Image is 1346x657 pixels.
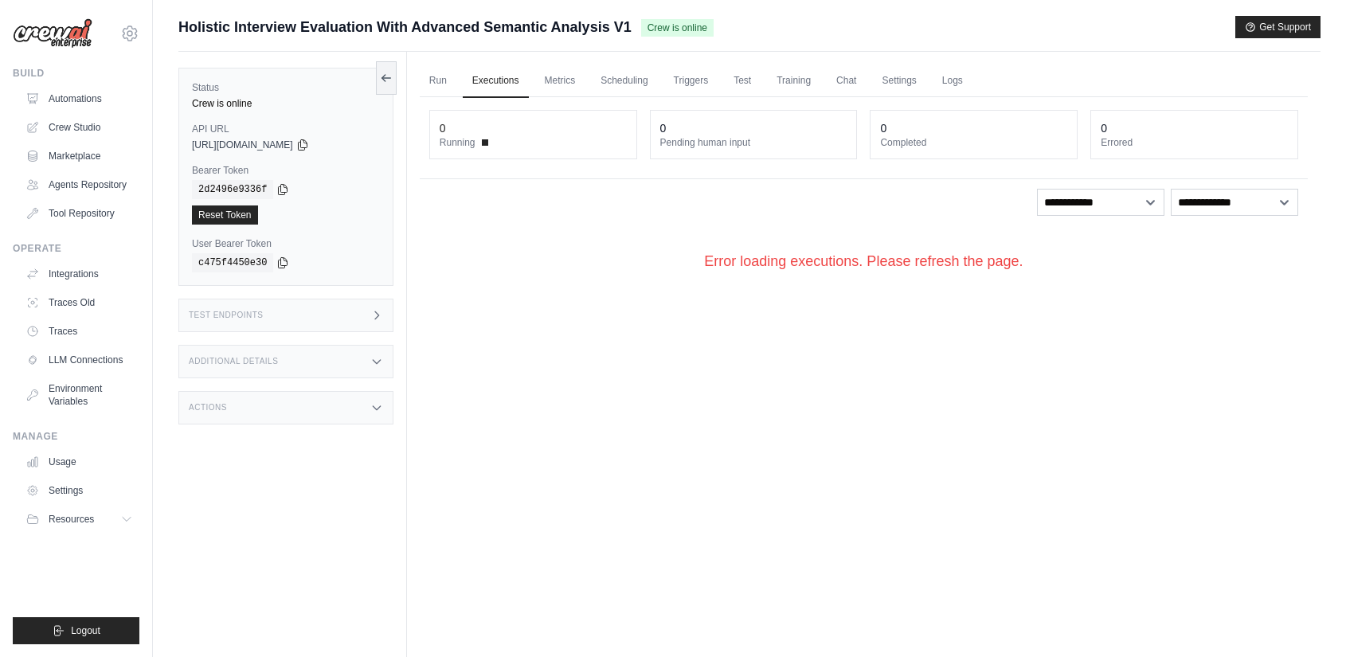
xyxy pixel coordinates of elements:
[641,19,714,37] span: Crew is online
[880,120,886,136] div: 0
[660,120,667,136] div: 0
[13,617,139,644] button: Logout
[827,65,866,98] a: Chat
[19,86,139,111] a: Automations
[420,65,456,98] a: Run
[13,430,139,443] div: Manage
[420,225,1308,298] div: Error loading executions. Please refresh the page.
[19,506,139,532] button: Resources
[19,261,139,287] a: Integrations
[440,120,446,136] div: 0
[189,311,264,320] h3: Test Endpoints
[463,65,529,98] a: Executions
[192,139,293,151] span: [URL][DOMAIN_NAME]
[880,136,1067,149] dt: Completed
[192,123,380,135] label: API URL
[189,357,278,366] h3: Additional Details
[19,172,139,197] a: Agents Repository
[192,253,273,272] code: c475f4450e30
[192,81,380,94] label: Status
[1235,16,1321,38] button: Get Support
[19,347,139,373] a: LLM Connections
[440,136,475,149] span: Running
[192,180,273,199] code: 2d2496e9336f
[535,65,585,98] a: Metrics
[49,513,94,526] span: Resources
[933,65,972,98] a: Logs
[19,449,139,475] a: Usage
[192,205,258,225] a: Reset Token
[591,65,657,98] a: Scheduling
[19,478,139,503] a: Settings
[71,624,100,637] span: Logout
[19,319,139,344] a: Traces
[13,18,92,49] img: Logo
[724,65,761,98] a: Test
[19,143,139,169] a: Marketplace
[660,136,847,149] dt: Pending human input
[19,115,139,140] a: Crew Studio
[189,403,227,413] h3: Actions
[178,16,632,38] span: Holistic Interview Evaluation With Advanced Semantic Analysis V1
[192,237,380,250] label: User Bearer Token
[1101,136,1288,149] dt: Errored
[1101,120,1107,136] div: 0
[13,242,139,255] div: Operate
[19,201,139,226] a: Tool Repository
[872,65,925,98] a: Settings
[192,97,380,110] div: Crew is online
[19,290,139,315] a: Traces Old
[19,376,139,414] a: Environment Variables
[767,65,820,98] a: Training
[192,164,380,177] label: Bearer Token
[13,67,139,80] div: Build
[664,65,718,98] a: Triggers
